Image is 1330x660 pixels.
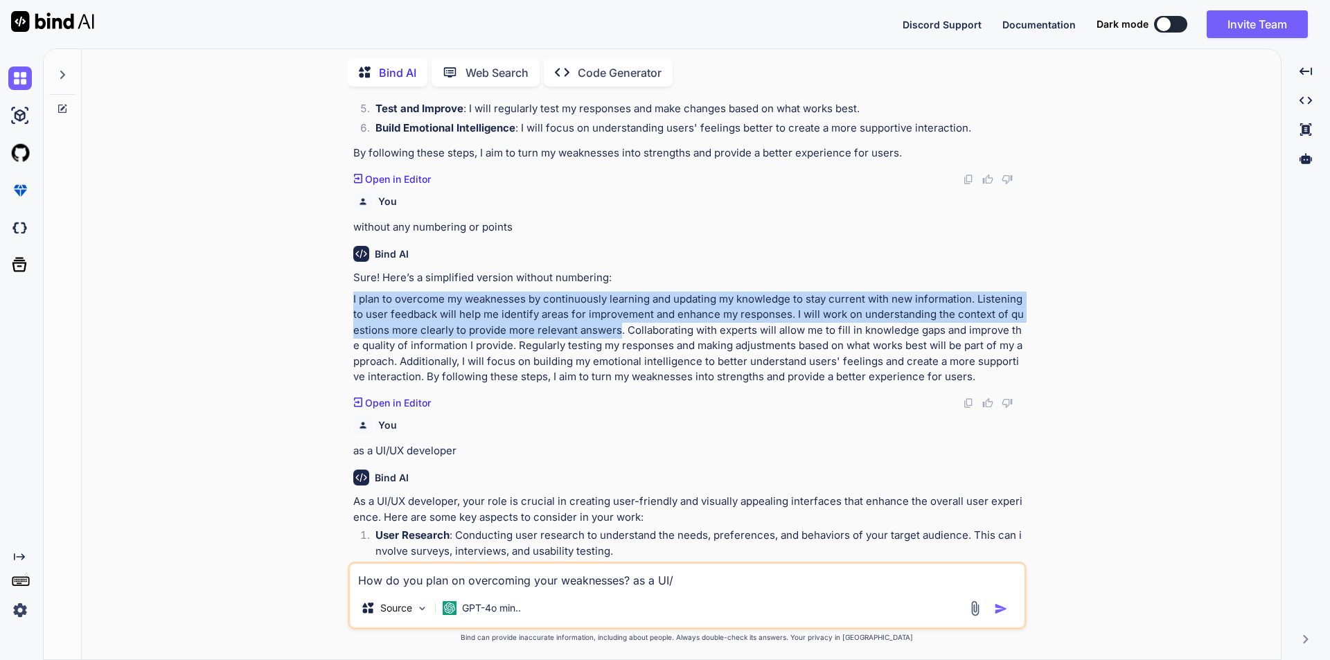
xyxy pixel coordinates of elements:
button: Documentation [1002,17,1076,32]
img: copy [963,174,974,185]
img: attachment [967,600,983,616]
img: dislike [1002,174,1013,185]
img: githubLight [8,141,32,165]
strong: User Research [375,528,450,542]
p: As a UI/UX developer, your role is crucial in creating user-friendly and visually appealing inter... [353,494,1024,525]
span: Discord Support [903,19,982,30]
button: Invite Team [1207,10,1308,38]
strong: Wireframing and Prototyping [375,560,523,573]
img: icon [994,602,1008,616]
p: Web Search [465,64,529,81]
textarea: How do you plan on overcoming your weaknesses? as a UI/ [350,564,1025,589]
span: Documentation [1002,19,1076,30]
p: Bind can provide inaccurate information, including about people. Always double-check its answers.... [348,632,1027,643]
img: ai-studio [8,104,32,127]
p: Open in Editor [365,396,431,410]
strong: Build Emotional Intelligence [375,121,515,134]
p: By following these steps, I aim to turn my weaknesses into strengths and provide a better experie... [353,145,1024,161]
p: Source [380,601,412,615]
img: premium [8,179,32,202]
img: like [982,398,993,409]
h6: Bind AI [375,247,409,261]
img: copy [963,398,974,409]
p: as a UI/UX developer [353,443,1024,459]
p: Open in Editor [365,172,431,186]
p: I plan to overcome my weaknesses by continuously learning and updating my knowledge to stay curre... [353,292,1024,385]
img: Pick Models [416,603,428,614]
h6: Bind AI [375,471,409,485]
span: Dark mode [1097,17,1149,31]
img: darkCloudIdeIcon [8,216,32,240]
strong: Test and Improve [375,102,463,115]
img: Bind AI [11,11,94,32]
img: like [982,174,993,185]
p: Sure! Here’s a simplified version without numbering: [353,270,1024,286]
img: GPT-4o mini [443,601,456,615]
p: Bind AI [379,64,416,81]
h6: You [378,195,397,208]
p: : I will focus on understanding users' feelings better to create a more supportive interaction. [375,121,1024,136]
p: Code Generator [578,64,662,81]
p: without any numbering or points [353,220,1024,235]
p: GPT-4o min.. [462,601,521,615]
h6: You [378,418,397,432]
button: Discord Support [903,17,982,32]
img: settings [8,598,32,622]
p: : Creating wireframes and prototypes to visualize the layout and functionality of the interface. ... [375,559,1024,590]
img: chat [8,66,32,90]
p: : Conducting user research to understand the needs, preferences, and behaviors of your target aud... [375,528,1024,559]
img: dislike [1002,398,1013,409]
p: : I will regularly test my responses and make changes based on what works best. [375,101,1024,117]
